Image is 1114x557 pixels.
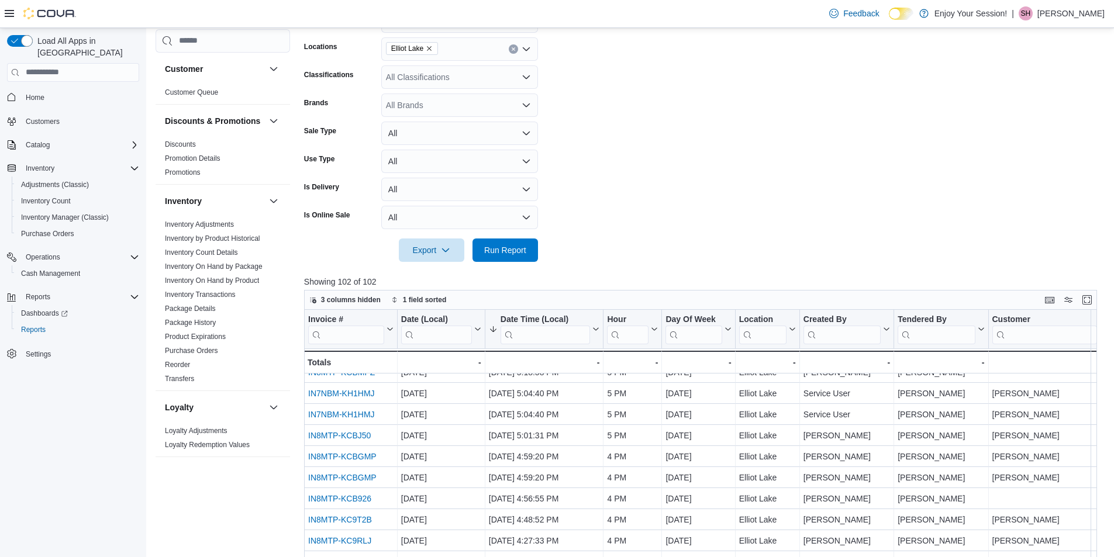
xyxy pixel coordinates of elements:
[165,468,264,479] button: OCM
[401,492,481,506] div: [DATE]
[803,314,881,325] div: Created By
[165,88,218,96] a: Customer Queue
[401,470,481,485] div: [DATE]
[165,276,259,285] span: Inventory On Hand by Product
[21,161,139,175] span: Inventory
[665,534,731,548] div: [DATE]
[992,314,1106,344] button: Customer
[739,314,787,325] div: Location
[1019,6,1033,20] div: Scott Harrocks
[12,226,144,242] button: Purchase Orders
[1043,293,1057,307] button: Keyboard shortcuts
[399,238,464,262] button: Export
[2,160,144,177] button: Inventory
[739,534,796,548] div: Elliot Lake
[21,114,139,129] span: Customers
[165,333,226,341] a: Product Expirations
[165,361,190,369] a: Reorder
[898,355,984,369] div: -
[16,267,139,281] span: Cash Management
[16,306,139,320] span: Dashboards
[401,355,481,369] div: -
[304,42,337,51] label: Locations
[165,375,194,383] a: Transfers
[21,346,139,361] span: Settings
[156,85,290,104] div: Customer
[489,428,600,442] div: [DATE] 5:01:31 PM
[156,217,290,390] div: Inventory
[898,386,984,400] div: [PERSON_NAME]
[739,314,787,344] div: Location
[739,314,796,344] button: Location
[898,470,984,485] div: [PERSON_NAME]
[308,355,394,369] div: Totals
[308,314,384,344] div: Invoice # URL
[843,8,879,19] span: Feedback
[401,314,472,325] div: Date (Local)
[898,365,984,379] div: [PERSON_NAME]
[489,534,600,548] div: [DATE] 4:27:33 PM
[992,407,1106,421] div: [PERSON_NAME]
[308,473,377,482] a: IN8MTP-KCBGMP
[308,536,371,545] a: IN8MTP-KC9RLJ
[308,431,371,440] a: IN8MTP-KCBJ50
[21,290,55,304] button: Reports
[156,137,290,184] div: Discounts & Promotions
[165,248,238,257] span: Inventory Count Details
[267,62,281,76] button: Customer
[308,452,377,461] a: IN8MTP-KCBGMP
[665,386,731,400] div: [DATE]
[1080,293,1094,307] button: Enter fullscreen
[992,513,1106,527] div: [PERSON_NAME]
[484,244,526,256] span: Run Report
[401,407,481,421] div: [DATE]
[16,194,75,208] a: Inventory Count
[607,407,658,421] div: 5 PM
[21,213,109,222] span: Inventory Manager (Classic)
[12,209,144,226] button: Inventory Manager (Classic)
[1012,6,1014,20] p: |
[803,534,890,548] div: [PERSON_NAME]
[898,513,984,527] div: [PERSON_NAME]
[165,318,216,327] span: Package History
[165,115,264,127] button: Discounts & Promotions
[898,407,984,421] div: [PERSON_NAME]
[21,180,89,189] span: Adjustments (Classic)
[165,63,264,75] button: Customer
[26,252,60,262] span: Operations
[381,206,538,229] button: All
[16,210,139,224] span: Inventory Manager (Classic)
[401,428,481,442] div: [DATE]
[21,250,65,264] button: Operations
[992,314,1097,344] div: Customer
[21,309,68,318] span: Dashboards
[992,314,1097,325] div: Customer
[165,319,216,327] a: Package History
[33,35,139,58] span: Load All Apps in [GEOGRAPHIC_DATA]
[165,290,236,299] a: Inventory Transactions
[16,306,73,320] a: Dashboards
[889,8,913,20] input: Dark Mode
[898,449,984,463] div: [PERSON_NAME]
[489,407,600,421] div: [DATE] 5:04:40 PM
[607,314,649,344] div: Hour
[665,513,731,527] div: [DATE]
[607,492,658,506] div: 4 PM
[522,101,531,110] button: Open list of options
[803,513,890,527] div: [PERSON_NAME]
[21,290,139,304] span: Reports
[665,428,731,442] div: [DATE]
[381,150,538,173] button: All
[165,332,226,341] span: Product Expirations
[165,168,201,177] span: Promotions
[739,365,796,379] div: Elliot Lake
[165,468,184,479] h3: OCM
[489,449,600,463] div: [DATE] 4:59:20 PM
[2,345,144,362] button: Settings
[165,426,227,435] span: Loyalty Adjustments
[321,295,381,305] span: 3 columns hidden
[489,492,600,506] div: [DATE] 4:56:55 PM
[665,407,731,421] div: [DATE]
[165,441,250,449] a: Loyalty Redemption Values
[308,494,371,503] a: IN8MTP-KCB926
